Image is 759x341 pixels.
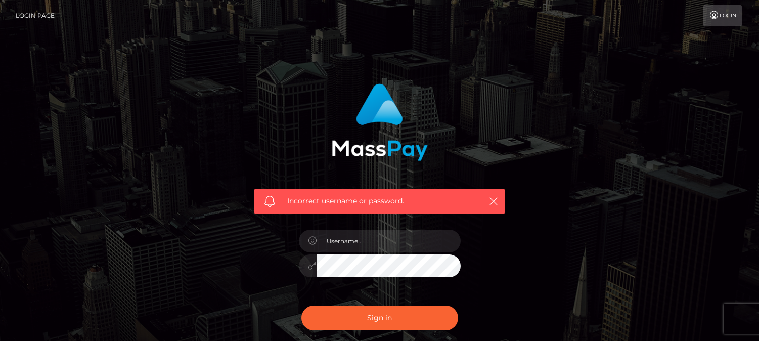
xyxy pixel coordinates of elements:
a: Login Page [16,5,55,26]
img: MassPay Login [332,83,428,161]
button: Sign in [301,306,458,330]
a: Login [703,5,742,26]
span: Incorrect username or password. [287,196,472,206]
input: Username... [317,230,461,252]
